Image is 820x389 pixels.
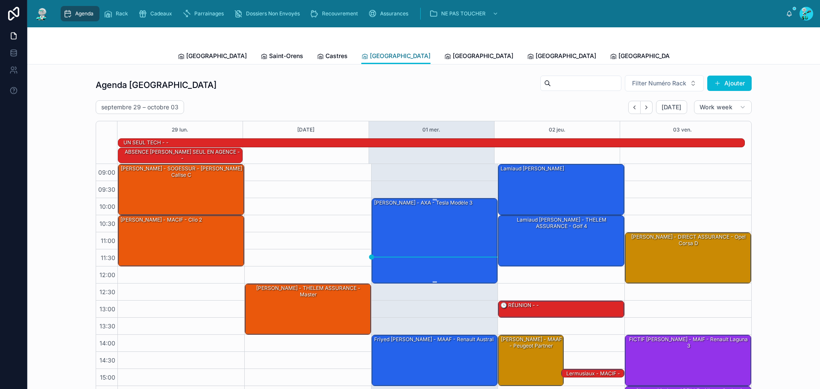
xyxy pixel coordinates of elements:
div: UN SEUL TECH - - [123,138,170,147]
span: [GEOGRAPHIC_DATA] [618,52,679,60]
span: 10:00 [97,203,117,210]
a: Castres [317,48,348,65]
span: Work week [700,103,732,111]
span: Parrainages [194,10,224,17]
span: Dossiers Non Envoyés [246,10,300,17]
button: 29 lun. [172,121,188,138]
span: 12:30 [97,288,117,295]
a: [GEOGRAPHIC_DATA] [444,48,513,65]
a: [GEOGRAPHIC_DATA] [361,48,430,64]
img: App logo [34,7,50,20]
a: Saint-Orens [261,48,303,65]
span: 09:30 [96,186,117,193]
button: Back [628,101,641,114]
div: Lamiaud [PERSON_NAME] [498,164,624,215]
div: [PERSON_NAME] - AXA - Tesla modèle 3 [373,199,473,207]
div: Lamiaud [PERSON_NAME] - THELEM ASSURANCE - golf 4 [500,216,624,230]
div: [PERSON_NAME] - DIRECT ASSURANCE - Opel corsa d [627,233,750,247]
div: [PERSON_NAME] - MAAF - Peugeot partner [500,336,563,350]
div: Lamiaud [PERSON_NAME] [500,165,565,173]
button: 01 mer. [422,121,440,138]
a: NE PAS TOUCHER [427,6,503,21]
a: Cadeaux [136,6,178,21]
button: [DATE] [656,100,687,114]
span: Saint-Orens [269,52,303,60]
button: [DATE] [297,121,314,138]
span: 12:00 [97,271,117,278]
span: 14:30 [97,357,117,364]
div: [PERSON_NAME] - THELEM ASSURANCE - master [245,284,371,334]
div: [PERSON_NAME] - SOGESSUR - [PERSON_NAME] callse c [120,165,243,179]
button: Ajouter [707,76,752,91]
a: [GEOGRAPHIC_DATA] [610,48,679,65]
span: Agenda [75,10,94,17]
span: Recouvrement [322,10,358,17]
div: ABSENCE DANY,MICHEL SEUL EN AGENCE - - [123,148,242,163]
a: Dossiers Non Envoyés [231,6,306,21]
div: Friyed [PERSON_NAME] - MAAF - Renault austral [373,336,495,343]
div: [PERSON_NAME] - AXA - Tesla modèle 3 [372,199,498,283]
span: 11:30 [99,254,117,261]
span: [DATE] [662,103,682,111]
a: [GEOGRAPHIC_DATA] [527,48,596,65]
span: 15:00 [98,374,117,381]
div: scrollable content [56,4,786,23]
a: Recouvrement [307,6,364,21]
div: [PERSON_NAME] - MACIF - clio 2 [118,216,244,266]
a: Parrainages [180,6,230,21]
div: 🕒 RÉUNION - - [500,301,540,309]
div: UN SEUL TECH - - [123,139,170,146]
div: Lermusiaux - MACIF - Mégane 3 [562,369,624,378]
div: [PERSON_NAME] - MAAF - Peugeot partner [498,335,563,386]
span: 13:30 [97,322,117,330]
span: Cadeaux [150,10,172,17]
a: Rack [101,6,134,21]
button: Select Button [625,75,704,91]
div: FICTIF [PERSON_NAME] - MAIF - Renault Laguna 3 [627,336,750,350]
a: Assurances [366,6,414,21]
span: [GEOGRAPHIC_DATA] [536,52,596,60]
div: FICTIF [PERSON_NAME] - MAIF - Renault Laguna 3 [625,335,751,386]
span: 11:00 [99,237,117,244]
span: [GEOGRAPHIC_DATA] [453,52,513,60]
div: ABSENCE [PERSON_NAME] SEUL EN AGENCE - - [123,148,242,162]
span: [GEOGRAPHIC_DATA] [186,52,247,60]
span: Assurances [380,10,408,17]
span: [GEOGRAPHIC_DATA] [370,52,430,60]
button: Next [641,101,653,114]
span: 09:00 [96,169,117,176]
div: 🕒 RÉUNION - - [498,301,624,317]
span: Castres [325,52,348,60]
span: NE PAS TOUCHER [441,10,486,17]
div: Lamiaud [PERSON_NAME] - THELEM ASSURANCE - golf 4 [498,216,624,266]
div: [PERSON_NAME] - DIRECT ASSURANCE - Opel corsa d [625,233,751,283]
div: [PERSON_NAME] - SOGESSUR - [PERSON_NAME] callse c [118,164,244,215]
div: Friyed [PERSON_NAME] - MAAF - Renault austral [372,335,498,386]
div: [PERSON_NAME] - THELEM ASSURANCE - master [246,284,370,298]
a: Agenda [61,6,100,21]
h2: septembre 29 – octobre 03 [101,103,179,111]
button: 03 ven. [673,121,692,138]
span: Rack [116,10,128,17]
h1: Agenda [GEOGRAPHIC_DATA] [96,79,217,91]
span: Filter Numéro Rack [632,79,686,88]
div: Lermusiaux - MACIF - Mégane 3 [563,370,624,384]
button: 02 jeu. [549,121,565,138]
div: [PERSON_NAME] - MACIF - clio 2 [120,216,203,224]
span: 10:30 [97,220,117,227]
span: 14:00 [97,339,117,347]
span: 13:00 [97,305,117,313]
a: [GEOGRAPHIC_DATA] [178,48,247,65]
button: Work week [694,100,752,114]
